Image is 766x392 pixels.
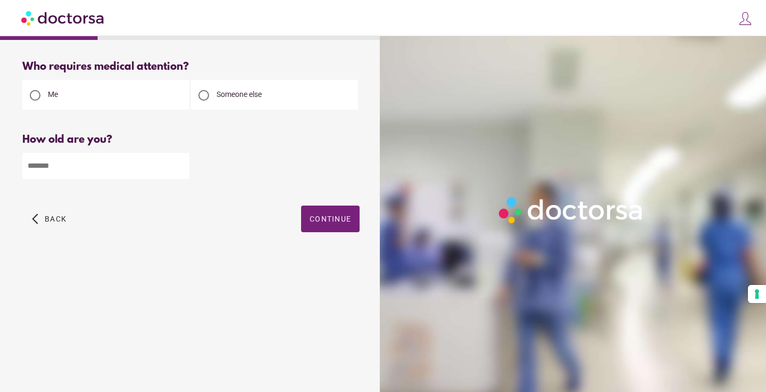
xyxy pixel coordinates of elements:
[738,11,753,26] img: icons8-customer-100.png
[22,134,360,146] div: How old are you?
[22,61,360,73] div: Who requires medical attention?
[21,6,105,30] img: Doctorsa.com
[45,215,66,223] span: Back
[28,206,71,232] button: arrow_back_ios Back
[495,193,648,227] img: Logo-Doctorsa-trans-White-partial-flat.png
[48,90,58,99] span: Me
[748,285,766,303] button: Your consent preferences for tracking technologies
[301,206,360,232] button: Continue
[310,215,351,223] span: Continue
[217,90,262,99] span: Someone else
